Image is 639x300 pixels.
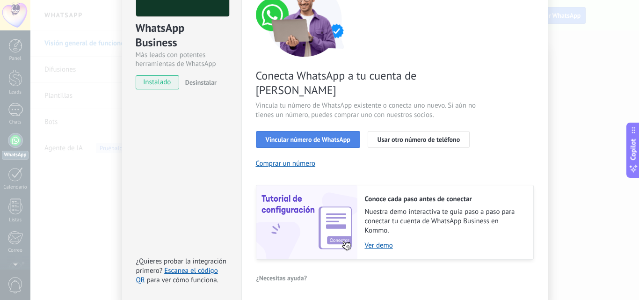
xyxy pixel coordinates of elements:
span: Copilot [629,139,638,160]
span: Nuestra demo interactiva te guía paso a paso para conectar tu cuenta de WhatsApp Business en Kommo. [365,207,524,235]
a: Escanea el código QR [136,266,218,285]
span: Vincula tu número de WhatsApp existente o conecta uno nuevo. Si aún no tienes un número, puedes c... [256,101,479,120]
button: Comprar un número [256,159,316,168]
button: Vincular número de WhatsApp [256,131,360,148]
div: WhatsApp Business [136,21,228,51]
h2: Conoce cada paso antes de conectar [365,195,524,204]
span: Usar otro número de teléfono [378,136,460,143]
span: ¿Necesitas ayuda? [256,275,307,281]
div: Más leads con potentes herramientas de WhatsApp [136,51,228,68]
span: Desinstalar [185,78,217,87]
span: instalado [136,75,179,89]
span: para ver cómo funciona. [147,276,218,285]
span: ¿Quieres probar la integración primero? [136,257,227,275]
span: Vincular número de WhatsApp [266,136,350,143]
span: Conecta WhatsApp a tu cuenta de [PERSON_NAME] [256,68,479,97]
a: Ver demo [365,241,524,250]
button: Desinstalar [182,75,217,89]
button: Usar otro número de teléfono [368,131,470,148]
button: ¿Necesitas ayuda? [256,271,308,285]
